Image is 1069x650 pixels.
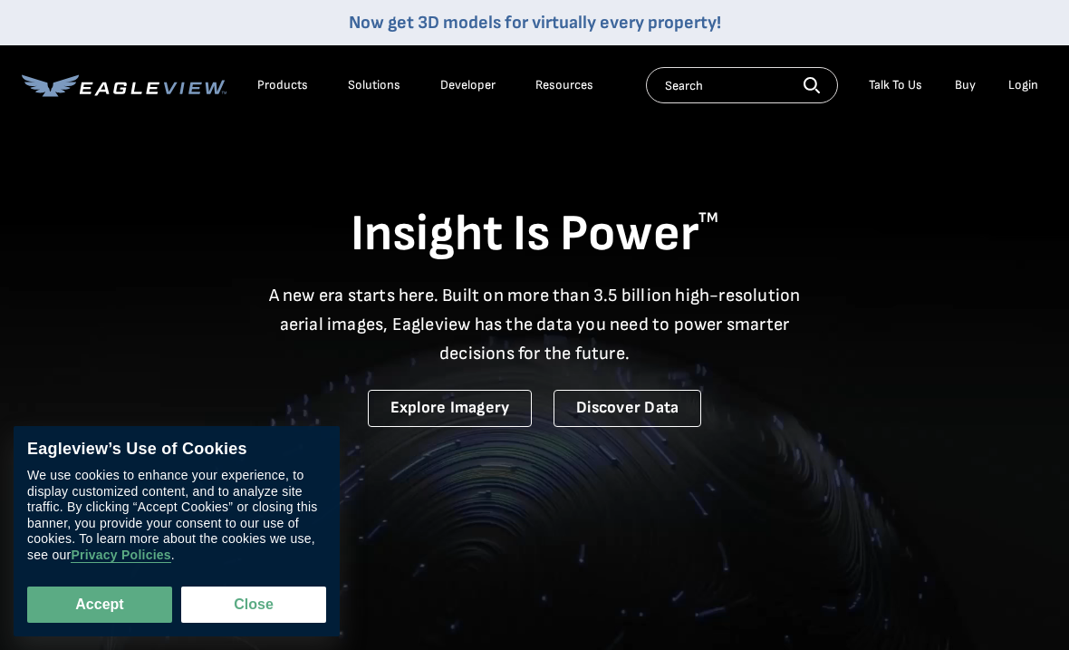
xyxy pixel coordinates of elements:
a: Buy [955,77,976,93]
div: Solutions [348,77,400,93]
a: Discover Data [554,390,701,427]
div: Eagleview’s Use of Cookies [27,440,326,460]
h1: Insight Is Power [22,203,1047,267]
div: Talk To Us [869,77,922,93]
a: Developer [440,77,496,93]
div: Products [257,77,308,93]
a: Explore Imagery [368,390,533,427]
p: A new era starts here. Built on more than 3.5 billion high-resolution aerial images, Eagleview ha... [257,281,812,368]
div: Resources [535,77,593,93]
div: Login [1008,77,1038,93]
div: We use cookies to enhance your experience, to display customized content, and to analyze site tra... [27,469,326,564]
a: Privacy Policies [71,548,170,564]
input: Search [646,67,838,103]
button: Close [181,587,326,623]
a: Now get 3D models for virtually every property! [349,12,721,34]
button: Accept [27,587,172,623]
sup: TM [698,209,718,227]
